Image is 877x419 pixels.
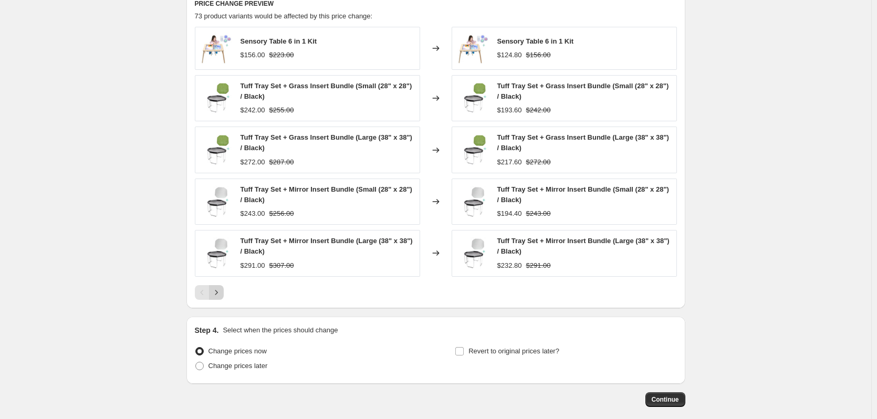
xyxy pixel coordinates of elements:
img: large-tuff-tray-grass-bundle-1_4ba3ad4a-2fc7-4fd1-8f91-2f291ebd5ee0_80x.jpg [201,134,232,166]
span: Tuff Tray Set + Mirror Insert Bundle (Small (28" x 28") / Black) [497,185,669,204]
div: $194.40 [497,208,522,219]
nav: Pagination [195,285,224,300]
div: $156.00 [241,50,265,60]
img: large-tuff-tray-mirror-bundle-1_80x.jpg [457,186,489,217]
span: Change prices later [208,362,268,370]
strike: $223.00 [269,50,294,60]
div: $232.80 [497,260,522,271]
img: large-tuff-tray-mirror-bundle-1_80x.jpg [457,237,489,269]
img: large-tuff-tray-grass-bundle-1_4ba3ad4a-2fc7-4fd1-8f91-2f291ebd5ee0_80x.jpg [201,82,232,114]
span: Tuff Tray Set + Mirror Insert Bundle (Large (38" x 38") / Black) [497,237,670,255]
img: large-tuff-tray-grass-bundle-1_4ba3ad4a-2fc7-4fd1-8f91-2f291ebd5ee0_80x.jpg [457,134,489,166]
span: Tuff Tray Set + Mirror Insert Bundle (Small (28" x 28") / Black) [241,185,412,204]
div: $217.60 [497,157,522,167]
div: $272.00 [241,157,265,167]
div: $193.60 [497,105,522,116]
span: Sensory Table 6 in 1 Kit [241,37,317,45]
div: $124.80 [497,50,522,60]
strike: $243.00 [526,208,551,219]
strike: $255.00 [269,105,294,116]
strike: $256.00 [269,208,294,219]
p: Select when the prices should change [223,325,338,336]
span: Sensory Table 6 in 1 Kit [497,37,574,45]
button: Continue [645,392,685,407]
strike: $291.00 [526,260,551,271]
span: Tuff Tray Set + Grass Insert Bundle (Small (28" x 28") / Black) [241,82,412,100]
span: Tuff Tray Set + Mirror Insert Bundle (Large (38" x 38") / Black) [241,237,413,255]
strike: $307.00 [269,260,294,271]
h2: Step 4. [195,325,219,336]
div: $243.00 [241,208,265,219]
img: large-tuff-tray-mirror-bundle-1_80x.jpg [201,186,232,217]
img: light_table_bundle_80x.jpg [457,33,489,64]
div: $291.00 [241,260,265,271]
span: Continue [652,395,679,404]
strike: $272.00 [526,157,551,167]
strike: $287.00 [269,157,294,167]
img: large-tuff-tray-mirror-bundle-1_80x.jpg [201,237,232,269]
strike: $156.00 [526,50,551,60]
button: Next [209,285,224,300]
span: Change prices now [208,347,267,355]
span: 73 product variants would be affected by this price change: [195,12,373,20]
img: large-tuff-tray-grass-bundle-1_4ba3ad4a-2fc7-4fd1-8f91-2f291ebd5ee0_80x.jpg [457,82,489,114]
span: Tuff Tray Set + Grass Insert Bundle (Large (38" x 38") / Black) [241,133,412,152]
img: light_table_bundle_80x.jpg [201,33,232,64]
div: $242.00 [241,105,265,116]
span: Tuff Tray Set + Grass Insert Bundle (Small (28" x 28") / Black) [497,82,669,100]
span: Tuff Tray Set + Grass Insert Bundle (Large (38" x 38") / Black) [497,133,669,152]
strike: $242.00 [526,105,551,116]
span: Revert to original prices later? [468,347,559,355]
